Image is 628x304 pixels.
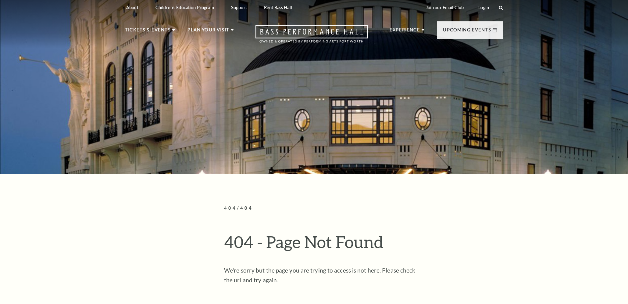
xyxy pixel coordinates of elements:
p: Support [231,5,247,10]
p: About [126,5,138,10]
p: Upcoming Events [443,26,491,37]
p: / [224,204,503,212]
p: Experience [390,26,420,37]
p: We're sorry but the page you are trying to access is not here. Please check the url and try again. [224,266,422,285]
span: 404 [240,205,253,211]
p: Tickets & Events [125,26,171,37]
h1: 404 - Page Not Found [224,232,503,257]
p: Plan Your Visit [187,26,229,37]
p: Children's Education Program [155,5,214,10]
p: Rent Bass Hall [264,5,292,10]
span: 404 [224,205,237,211]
